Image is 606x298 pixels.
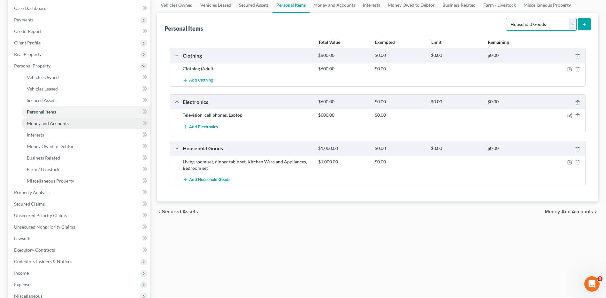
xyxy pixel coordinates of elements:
span: 3 [597,276,602,281]
button: Add Household Goods [183,174,230,186]
span: Payments [14,17,34,22]
button: chevron_left Secured Assets [157,209,198,214]
span: Lawsuits [14,236,31,241]
div: $0.00 [484,52,541,59]
div: Clothing [180,52,315,59]
div: Television, cell phones, Laptop [180,112,315,118]
span: Add Electronics [189,124,218,129]
button: Money and Accounts chevron_right [545,209,598,214]
span: Client Profile [14,40,41,45]
div: $0.00 [372,66,428,72]
a: Vehicles Leased [22,83,150,95]
span: Income [14,270,29,276]
strong: Limit [431,39,441,45]
span: Interests [27,132,44,137]
span: Vehicles Owned [27,74,59,80]
div: $0.00 [428,145,484,152]
div: $600.00 [315,52,372,59]
div: Household Goods [180,145,315,152]
span: Credit Report [14,28,42,34]
div: Electronics [180,98,315,105]
a: Lawsuits [9,233,150,244]
a: Money Owed to Debtor [22,141,150,152]
a: Property Analysis [9,187,150,198]
a: Secured Claims [9,198,150,210]
div: $0.00 [428,99,484,105]
a: Business Related [22,152,150,164]
span: Farm / Livestock [27,167,59,172]
a: Farm / Livestock [22,164,150,175]
span: Property Analysis [14,190,50,195]
a: Vehicles Owned [22,72,150,83]
a: Money and Accounts [22,118,150,129]
span: Personal Items [27,109,56,114]
span: Miscellaneous Property [27,178,74,184]
div: $0.00 [484,99,541,105]
div: $0.00 [428,52,484,59]
button: Add Electronics [183,121,218,133]
span: Vehicles Leased [27,86,58,91]
strong: Total Value [318,39,340,45]
div: Personal Items [165,25,203,32]
button: Add Clothing [183,74,213,86]
span: Personal Property [14,63,50,68]
div: $0.00 [372,145,428,152]
a: Executory Contracts [9,244,150,256]
div: $0.00 [372,52,428,59]
div: $0.00 [372,112,428,118]
div: $600.00 [315,66,372,72]
div: $0.00 [372,159,428,165]
span: Expenses [14,282,32,287]
div: $1,000.00 [315,159,372,165]
a: Unsecured Priority Claims [9,210,150,221]
div: $0.00 [484,145,541,152]
span: Secured Assets [27,98,57,103]
div: $600.00 [315,99,372,105]
div: $0.00 [372,99,428,105]
i: chevron_left [157,209,162,214]
span: Case Dashboard [14,5,47,11]
i: chevron_right [593,209,598,214]
a: Personal Items [22,106,150,118]
span: Business Related [27,155,60,161]
span: Codebtors Insiders & Notices [14,259,72,264]
iframe: Intercom live chat [584,276,600,292]
div: $600.00 [315,112,372,118]
a: Secured Assets [22,95,150,106]
strong: Exempted [375,39,395,45]
a: Miscellaneous Property [22,175,150,187]
span: Money Owed to Debtor [27,144,74,149]
span: Money and Accounts [27,121,69,126]
span: Unsecured Priority Claims [14,213,67,218]
a: Credit Report [9,26,150,37]
a: Interests [22,129,150,141]
a: Unsecured Nonpriority Claims [9,221,150,233]
div: Living room set, dinner table set, Kitchen Ware and Appliances, Bedroom set [180,159,315,171]
div: Clothing (Adult) [180,66,315,72]
span: Unsecured Nonpriority Claims [14,224,75,230]
div: $1,000.00 [315,145,372,152]
span: Add Clothing [189,78,213,83]
span: Add Household Goods [189,177,230,182]
strong: Remaining [488,39,509,45]
span: Executory Contracts [14,247,55,253]
span: Money and Accounts [545,209,593,214]
span: Secured Claims [14,201,45,207]
span: Secured Assets [162,209,198,214]
a: Case Dashboard [9,3,150,14]
span: Real Property [14,51,42,57]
